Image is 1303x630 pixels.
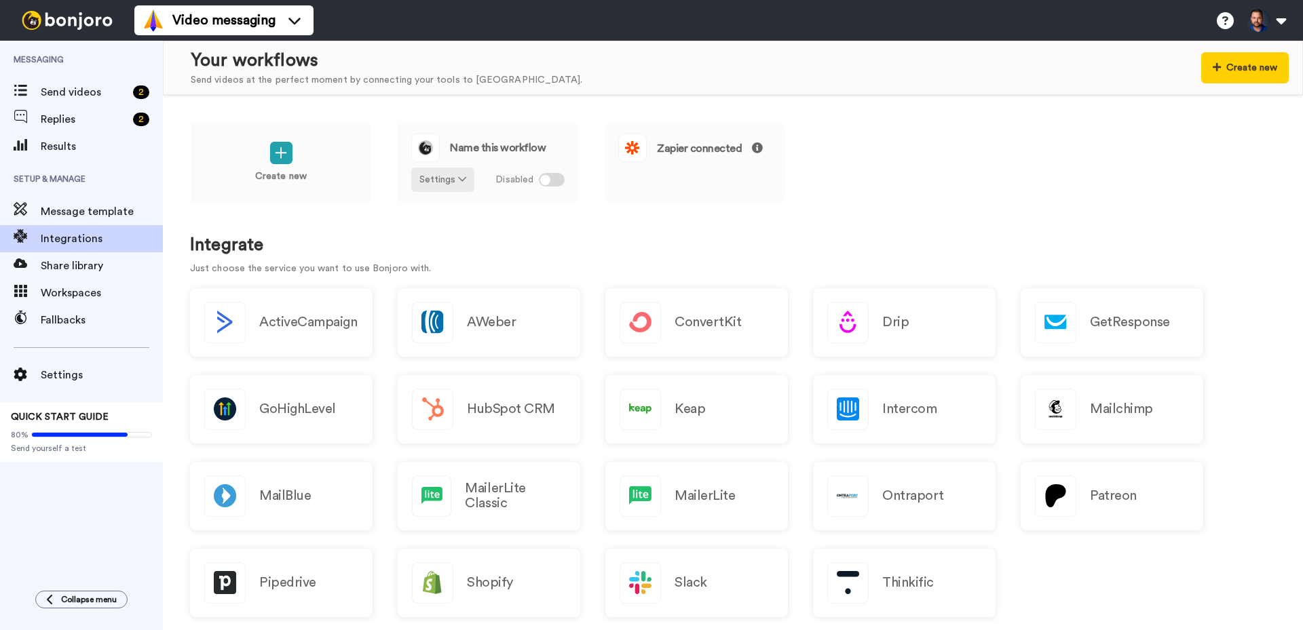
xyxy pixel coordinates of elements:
img: logo_round_yellow.svg [412,134,439,161]
div: 2 [133,113,149,126]
img: logo_zapier.svg [619,134,646,161]
span: Video messaging [172,11,276,30]
span: Fallbacks [41,312,163,328]
a: GetResponse [1021,288,1203,357]
span: Results [41,138,163,155]
img: logo_mailerlite.svg [620,476,660,516]
a: Pipedrive [190,549,373,617]
button: ActiveCampaign [190,288,373,357]
h2: Drip [882,315,909,330]
img: logo_mailerlite.svg [413,476,451,516]
a: Create new [190,122,372,203]
img: logo_convertkit.svg [620,302,660,342]
img: logo_ontraport.svg [828,476,868,516]
span: Replies [41,111,128,127]
h2: MailBlue [259,488,311,503]
span: Send videos [41,84,128,100]
p: Create new [255,170,307,184]
img: logo_thinkific.svg [828,563,868,603]
h2: Mailchimp [1090,401,1153,416]
h2: Keap [675,401,705,416]
h2: HubSpot CRM [467,401,555,416]
span: Share library [41,258,163,274]
button: Create new [1201,52,1289,83]
h2: MailerLite [675,488,735,503]
img: logo_gohighlevel.png [205,389,245,429]
h2: Intercom [882,401,937,416]
a: Thinkific [813,549,996,617]
h2: Thinkific [882,575,934,590]
a: MailerLite Classic [398,462,580,530]
h2: GoHighLevel [259,401,336,416]
span: Collapse menu [61,594,117,605]
h2: Slack [675,575,707,590]
img: logo_mailblue.png [205,476,245,516]
div: 2 [133,85,149,99]
span: Settings [41,367,163,383]
button: Settings [411,168,474,192]
span: Zapier connected [657,142,763,154]
a: Name this workflowSettings Disabled [397,122,579,203]
a: Patreon [1021,462,1203,530]
span: Send yourself a test [11,443,152,454]
span: Workspaces [41,285,163,301]
img: logo_aweber.svg [413,302,453,342]
a: Keap [605,375,788,444]
a: MailerLite [605,462,788,530]
img: logo_patreon.svg [1036,476,1076,516]
h2: Pipedrive [259,575,316,590]
button: Collapse menu [35,591,128,608]
span: Name this workflow [450,142,546,153]
span: Message template [41,203,163,220]
h1: Integrate [190,235,1276,255]
h2: Patreon [1090,488,1137,503]
img: logo_mailchimp.svg [1036,389,1076,429]
h2: AWeber [467,315,516,330]
img: bj-logo-header-white.svg [16,11,118,30]
span: Disabled [495,173,533,187]
img: logo_shopify.svg [413,563,453,603]
span: 80% [11,429,29,440]
div: Your workflows [191,48,582,73]
img: logo_hubspot.svg [413,389,453,429]
a: MailBlue [190,462,373,530]
h2: MailerLite Classic [465,481,566,511]
span: Integrations [41,231,163,247]
a: Ontraport [813,462,996,530]
a: Drip [813,288,996,357]
h2: Ontraport [882,488,944,503]
img: logo_intercom.svg [828,389,868,429]
img: logo_drip.svg [828,302,868,342]
p: Just choose the service you want to use Bonjoro with. [190,262,1276,276]
img: logo_slack.svg [620,563,660,603]
h2: Shopify [467,575,513,590]
a: Shopify [398,549,580,617]
a: AWeber [398,288,580,357]
h2: ConvertKit [675,315,741,330]
a: Zapier connected [604,122,786,203]
span: QUICK START GUIDE [11,412,109,422]
img: logo_activecampaign.svg [205,302,245,342]
a: Intercom [813,375,996,444]
img: logo_pipedrive.png [205,563,245,603]
a: Slack [605,549,788,617]
a: ConvertKit [605,288,788,357]
h2: ActiveCampaign [259,315,357,330]
img: logo_keap.svg [620,389,660,429]
img: logo_getresponse.svg [1036,302,1076,342]
a: HubSpot CRM [398,375,580,444]
h2: GetResponse [1090,315,1170,330]
a: GoHighLevel [190,375,373,444]
img: vm-color.svg [143,9,164,31]
div: Send videos at the perfect moment by connecting your tools to [GEOGRAPHIC_DATA]. [191,73,582,87]
a: Mailchimp [1021,375,1203,444]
